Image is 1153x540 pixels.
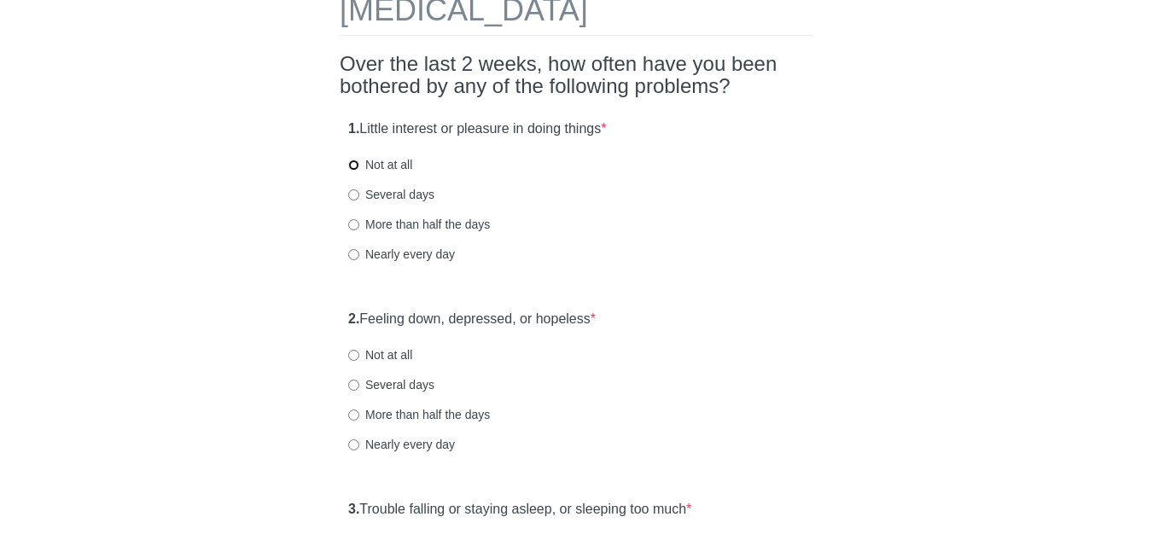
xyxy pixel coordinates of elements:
label: Not at all [348,156,412,173]
label: More than half the days [348,216,490,233]
strong: 2. [348,311,359,326]
input: Not at all [348,350,359,361]
input: Several days [348,380,359,391]
input: Several days [348,189,359,200]
input: More than half the days [348,219,359,230]
label: Trouble falling or staying asleep, or sleeping too much [348,500,691,520]
input: Not at all [348,160,359,171]
input: Nearly every day [348,249,359,260]
strong: 1. [348,121,359,136]
input: More than half the days [348,409,359,421]
label: More than half the days [348,406,490,423]
h2: Over the last 2 weeks, how often have you been bothered by any of the following problems? [340,53,813,98]
label: Little interest or pleasure in doing things [348,119,606,139]
label: Not at all [348,346,412,363]
label: Several days [348,376,434,393]
label: Nearly every day [348,436,455,453]
strong: 3. [348,502,359,516]
label: Nearly every day [348,246,455,263]
label: Feeling down, depressed, or hopeless [348,310,596,329]
label: Several days [348,186,434,203]
input: Nearly every day [348,439,359,450]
